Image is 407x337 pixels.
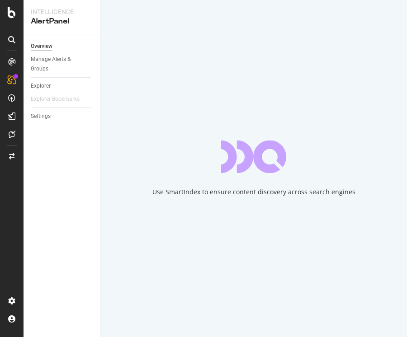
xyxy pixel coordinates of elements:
div: AlertPanel [31,16,93,27]
div: Overview [31,42,52,51]
div: Settings [31,112,51,121]
div: animation [221,140,286,173]
a: Explorer [31,81,94,91]
div: Manage Alerts & Groups [31,55,85,74]
div: Explorer Bookmarks [31,94,80,104]
div: Use SmartIndex to ensure content discovery across search engines [152,187,355,197]
a: Explorer Bookmarks [31,94,89,104]
a: Settings [31,112,94,121]
div: Explorer [31,81,51,91]
a: Overview [31,42,94,51]
div: Intelligence [31,7,93,16]
a: Manage Alerts & Groups [31,55,94,74]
